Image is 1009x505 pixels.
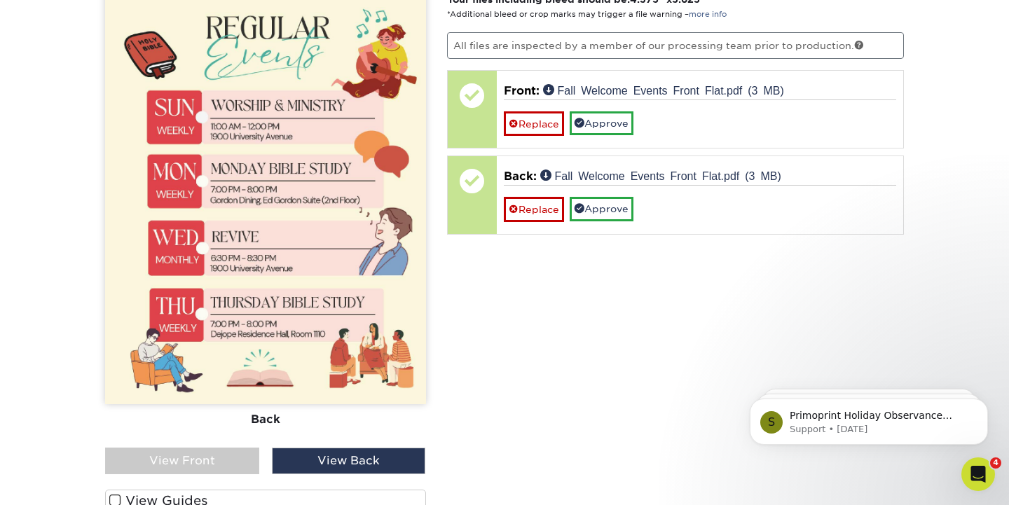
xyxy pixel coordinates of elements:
div: Back [105,404,426,435]
span: Back: [504,170,537,183]
a: more info [689,10,727,19]
a: Fall Welcome Events Front Flat.pdf (3 MB) [543,84,784,95]
div: View Front [105,448,259,474]
span: 4 [990,457,1001,469]
p: All files are inspected by a member of our processing team prior to production. [447,32,905,59]
iframe: Intercom live chat [961,457,995,491]
div: View Back [272,448,426,474]
small: *Additional bleed or crop marks may trigger a file warning – [447,10,727,19]
a: Replace [504,197,564,221]
iframe: Google Customer Reviews [4,462,119,500]
a: Replace [504,111,564,136]
a: Approve [570,197,633,221]
a: Approve [570,111,633,135]
a: Fall Welcome Events Front Flat.pdf (3 MB) [540,170,781,181]
span: Front: [504,84,540,97]
iframe: Intercom notifications message [729,369,1009,467]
